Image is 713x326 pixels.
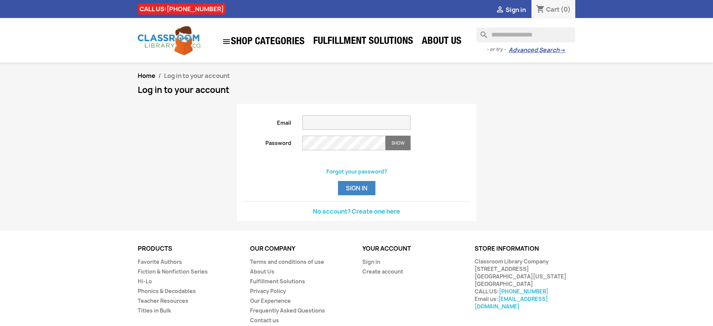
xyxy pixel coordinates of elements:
input: Search [476,27,575,42]
span: → [560,46,565,54]
img: Classroom Library Company [138,26,201,55]
a: Contact us [250,317,279,324]
a: About Us [250,268,274,275]
i: shopping_cart [536,5,545,14]
a: Hi-Lo [138,278,152,285]
a: Our Experience [250,297,291,304]
button: Sign in [338,181,375,195]
a: No account? Create one here [313,207,400,215]
span: Cart [546,5,560,13]
p: Products [138,245,239,252]
a: Sign in [362,258,380,265]
a: Teacher Resources [138,297,188,304]
a: Advanced Search→ [509,46,565,54]
a: SHOP CATEGORIES [218,33,308,50]
a: [PHONE_NUMBER] [499,288,548,295]
a: [EMAIL_ADDRESS][DOMAIN_NAME] [475,295,548,310]
a: Privacy Policy [250,287,286,295]
p: Store information [475,245,576,252]
a: [PHONE_NUMBER] [167,5,224,13]
a: Home [138,72,155,80]
span: - or try - [487,46,509,53]
div: CALL US: [138,3,226,15]
a: Forgot your password? [326,168,387,175]
a: Phonics & Decodables [138,287,196,295]
a: Favorite Authors [138,258,182,265]
div: Classroom Library Company [STREET_ADDRESS] [GEOGRAPHIC_DATA][US_STATE] [GEOGRAPHIC_DATA] CALL US:... [475,258,576,310]
a: Titles in Bulk [138,307,171,314]
button: Show [386,136,411,150]
span: (0) [561,5,571,13]
a: Fulfillment Solutions [310,34,417,49]
a: Your account [362,244,411,253]
a: Create account [362,268,403,275]
label: Password [237,136,297,147]
i:  [496,6,505,15]
h1: Log in to your account [138,85,576,94]
i:  [222,37,231,46]
a: Terms and conditions of use [250,258,324,265]
label: Email [237,115,297,127]
a: Frequently Asked Questions [250,307,325,314]
span: Log in to your account [164,72,230,80]
p: Our company [250,245,351,252]
a: Fulfillment Solutions [250,278,305,285]
i: search [476,27,485,36]
a: About Us [418,34,465,49]
a:  Sign in [496,6,526,14]
a: Fiction & Nonfiction Series [138,268,208,275]
span: Sign in [506,6,526,14]
input: Password input [302,136,386,150]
